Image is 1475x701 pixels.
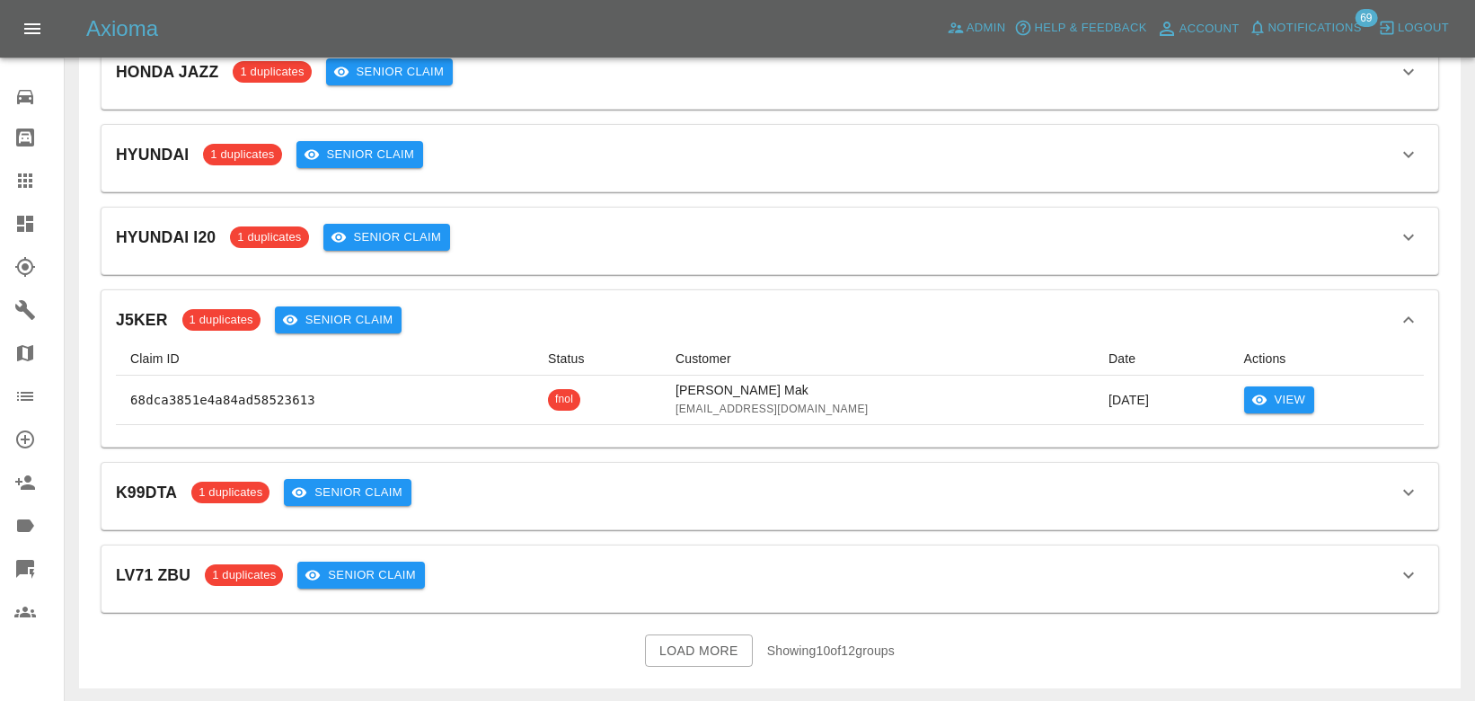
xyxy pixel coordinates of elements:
[233,63,311,81] span: 1 duplicates
[534,342,661,376] th: Status
[1230,342,1424,376] th: Actions
[1373,14,1453,42] button: Logout
[1010,14,1151,42] button: Help & Feedback
[323,224,451,252] button: Senior Claim
[230,228,308,246] span: 1 duplicates
[203,146,281,164] span: 1 duplicates
[942,14,1011,42] a: Admin
[116,308,168,332] p: J5KER
[116,143,189,166] p: HYUNDAI
[1034,18,1146,39] span: Help & Feedback
[676,403,869,415] span: [EMAIL_ADDRESS][DOMAIN_NAME]
[284,479,411,507] button: Senior Claim
[275,306,402,334] button: Senior Claim
[1179,19,1240,40] span: Account
[1108,391,1215,409] p: [DATE]
[645,634,753,668] button: Load More
[296,141,424,169] button: Senior Claim
[86,14,158,43] h5: Axioma
[191,484,269,501] span: 1 duplicates
[116,60,218,84] p: HONDA JAZZ
[130,391,519,409] p: 68dca3851e4a84ad58523613
[116,563,190,587] p: LV71 ZBU
[1355,9,1377,27] span: 69
[205,566,283,584] span: 1 duplicates
[182,311,261,329] span: 1 duplicates
[1094,342,1230,376] th: Date
[1268,18,1362,39] span: Notifications
[11,7,54,50] button: Open drawer
[676,381,1080,399] p: [PERSON_NAME] Mak
[1244,386,1315,414] button: View
[1244,14,1366,42] button: Notifications
[1152,14,1244,43] a: Account
[326,58,454,86] button: Senior Claim
[967,18,1006,39] span: Admin
[1398,18,1449,39] span: Logout
[297,562,425,590] button: Senior Claim
[116,481,177,504] p: K99DTA
[548,392,580,407] span: fnol
[116,226,216,249] p: HYUNDAI I20
[767,642,895,660] p: Showing 10 of 12 groups
[116,342,534,376] th: Claim ID
[661,342,1094,376] th: Customer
